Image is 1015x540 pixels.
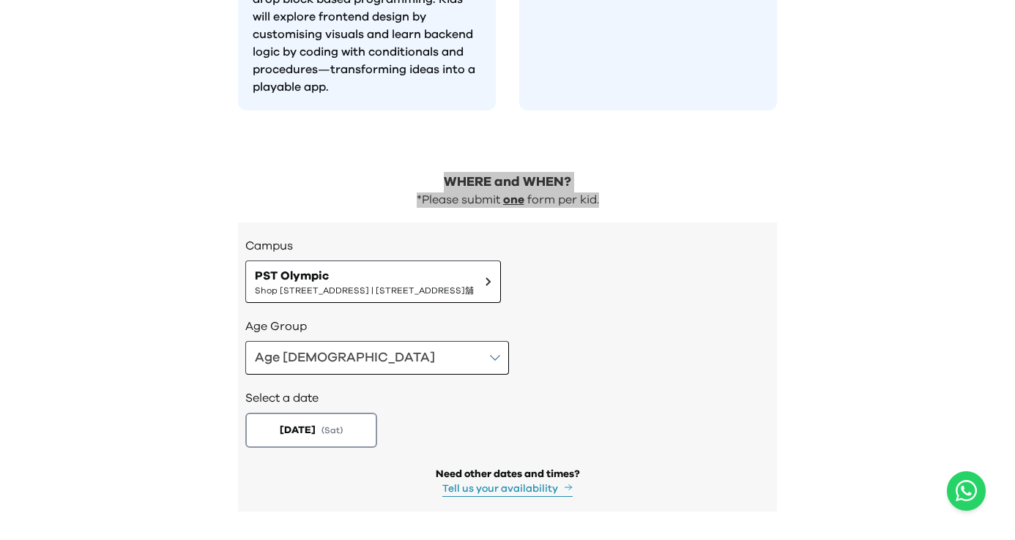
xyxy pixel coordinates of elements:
[321,424,343,436] span: ( Sat )
[255,348,435,368] div: Age [DEMOGRAPHIC_DATA]
[245,389,770,407] h2: Select a date
[442,481,573,497] button: Tell us your availability
[245,318,770,335] h3: Age Group
[238,192,777,208] div: *Please submit form per kid.
[503,192,524,208] p: one
[947,471,986,511] a: Chat with us on WhatsApp
[280,423,316,438] span: [DATE]
[245,413,377,448] button: [DATE](Sat)
[245,341,509,375] button: Age [DEMOGRAPHIC_DATA]
[245,237,770,255] h3: Campus
[947,471,986,511] button: Open WhatsApp chat
[245,260,501,303] button: PST OlympicShop [STREET_ADDRESS] | [STREET_ADDRESS]舖
[436,467,580,481] div: Need other dates and times?
[255,267,474,285] span: PST Olympic
[238,172,777,192] h2: WHERE and WHEN?
[255,285,474,296] span: Shop [STREET_ADDRESS] | [STREET_ADDRESS]舖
